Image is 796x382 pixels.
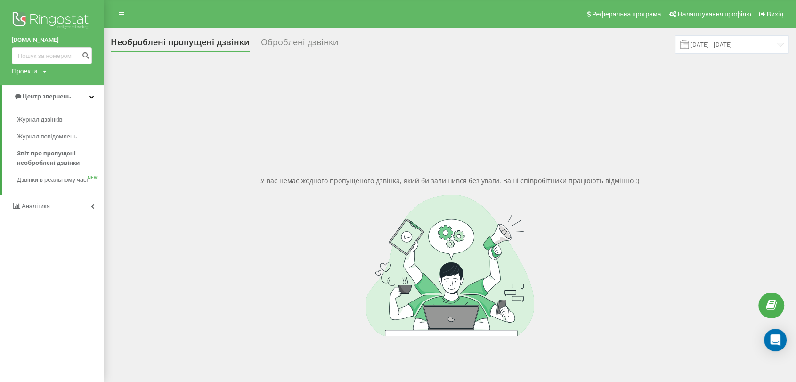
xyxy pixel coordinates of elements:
[12,66,37,76] div: Проекти
[17,111,104,128] a: Журнал дзвінків
[17,149,99,168] span: Звіт про пропущені необроблені дзвінки
[17,175,88,185] span: Дзвінки в реальному часі
[592,10,661,18] span: Реферальна програма
[17,128,104,145] a: Журнал повідомлень
[677,10,751,18] span: Налаштування профілю
[23,93,71,100] span: Центр звернень
[111,37,250,52] div: Необроблені пропущені дзвінки
[12,9,92,33] img: Ringostat logo
[764,329,787,351] div: Open Intercom Messenger
[767,10,783,18] span: Вихід
[2,85,104,108] a: Центр звернень
[17,132,77,141] span: Журнал повідомлень
[22,203,50,210] span: Аналiтика
[12,47,92,64] input: Пошук за номером
[12,35,92,45] a: [DOMAIN_NAME]
[17,171,104,188] a: Дзвінки в реальному часіNEW
[17,115,62,124] span: Журнал дзвінків
[17,145,104,171] a: Звіт про пропущені необроблені дзвінки
[261,37,338,52] div: Оброблені дзвінки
